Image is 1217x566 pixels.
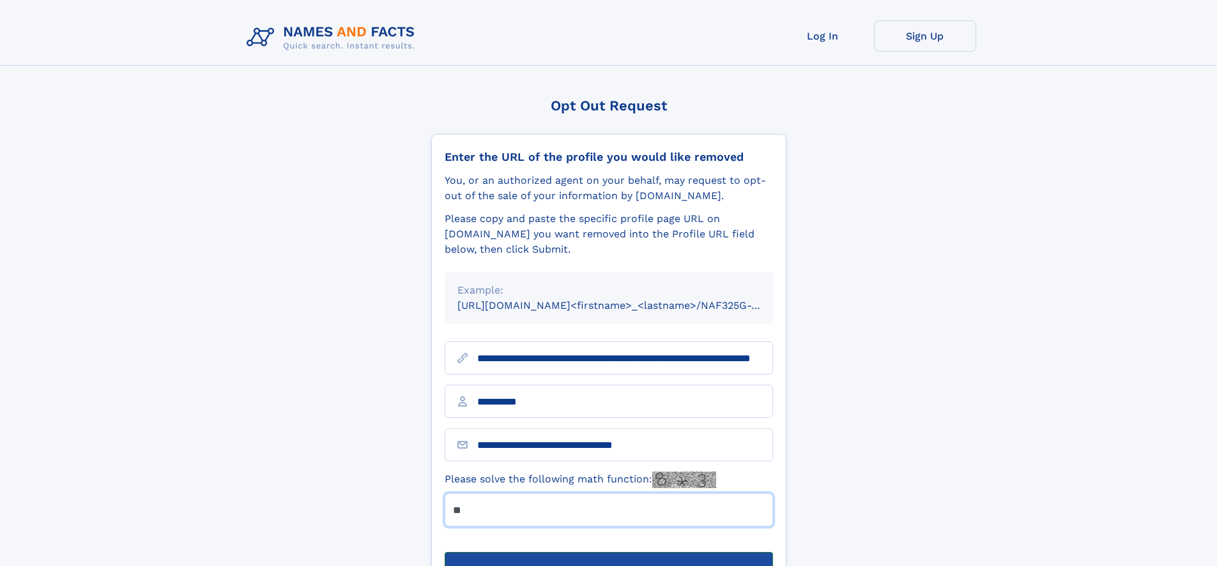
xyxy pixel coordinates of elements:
[457,283,760,298] div: Example:
[874,20,976,52] a: Sign Up
[445,211,773,257] div: Please copy and paste the specific profile page URL on [DOMAIN_NAME] you want removed into the Pr...
[772,20,874,52] a: Log In
[431,98,786,114] div: Opt Out Request
[445,173,773,204] div: You, or an authorized agent on your behalf, may request to opt-out of the sale of your informatio...
[457,299,797,311] small: [URL][DOMAIN_NAME]<firstname>_<lastname>/NAF325G-xxxxxxxx
[241,20,425,55] img: Logo Names and Facts
[445,472,716,488] label: Please solve the following math function:
[445,150,773,164] div: Enter the URL of the profile you would like removed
